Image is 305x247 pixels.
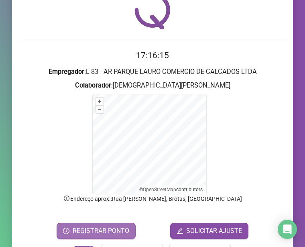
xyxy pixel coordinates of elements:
span: REGISTRAR PONTO [73,226,129,236]
button: REGISTRAR PONTO [57,223,136,239]
strong: Colaborador [75,82,111,89]
a: OpenStreetMap [143,187,176,192]
span: clock-circle [63,228,69,234]
h3: : [DEMOGRAPHIC_DATA][PERSON_NAME] [22,80,283,91]
p: Endereço aprox. : Rua [PERSON_NAME], Brotas, [GEOGRAPHIC_DATA] [22,194,283,203]
button: editSOLICITAR AJUSTE [170,223,248,239]
h3: : L 83 - AR PARQUE LAURO COMERCIO DE CALCADOS LTDA [22,67,283,77]
span: edit [177,228,183,234]
strong: Empregador [49,68,84,76]
button: – [96,106,104,113]
li: © contributors. [139,187,204,192]
span: SOLICITAR AJUSTE [186,226,242,236]
span: info-circle [63,195,70,202]
time: 17:16:15 [136,51,169,60]
div: Open Intercom Messenger [278,220,297,239]
button: + [96,98,104,105]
